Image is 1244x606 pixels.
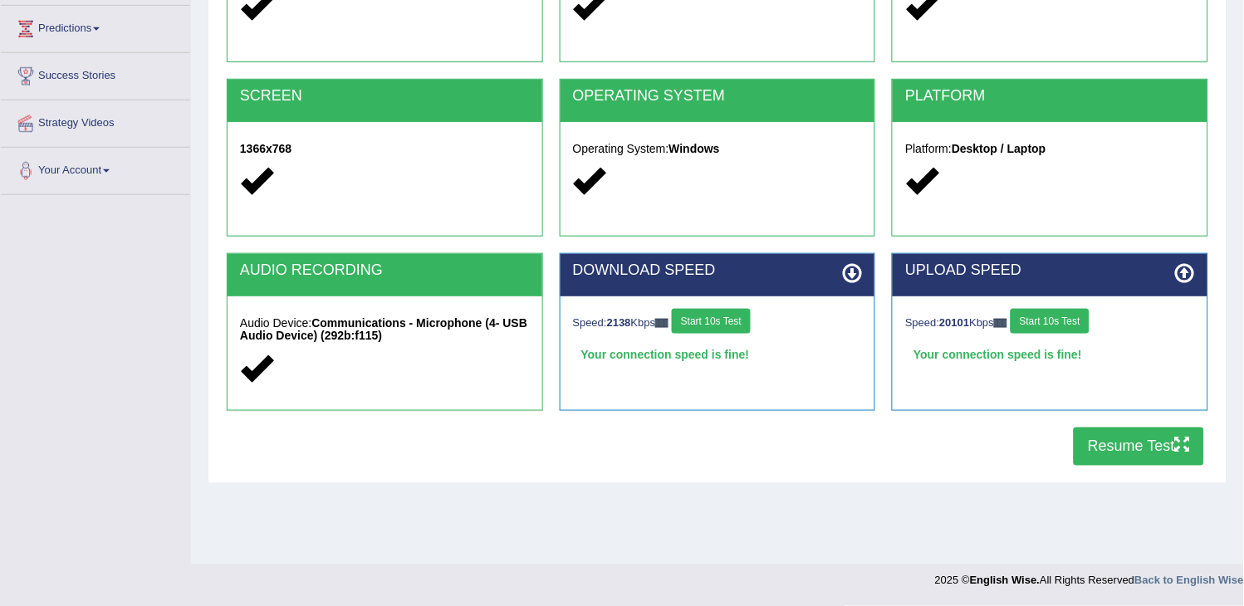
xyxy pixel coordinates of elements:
[994,319,1007,328] img: ajax-loader-fb-connection.gif
[905,262,1195,279] h2: UPLOAD SPEED
[905,309,1195,338] div: Speed: Kbps
[240,262,530,279] h2: AUDIO RECORDING
[573,88,863,105] h2: OPERATING SYSTEM
[905,143,1195,155] h5: Platform:
[669,142,720,155] strong: Windows
[905,342,1195,367] div: Your connection speed is fine!
[935,564,1244,589] div: 2025 © All Rights Reserved
[1011,309,1090,334] button: Start 10s Test
[573,262,863,279] h2: DOWNLOAD SPEED
[573,309,863,338] div: Speed: Kbps
[240,142,291,155] strong: 1366x768
[1,6,190,47] a: Predictions
[1074,428,1204,466] button: Resume Test
[240,316,527,342] strong: Communications - Microphone (4- USB Audio Device) (292b:f115)
[655,319,669,328] img: ajax-loader-fb-connection.gif
[1,53,190,95] a: Success Stories
[240,317,530,343] h5: Audio Device:
[672,309,751,334] button: Start 10s Test
[1135,574,1244,587] a: Back to English Wise
[573,143,863,155] h5: Operating System:
[970,574,1040,587] strong: English Wise.
[240,88,530,105] h2: SCREEN
[940,316,970,329] strong: 20101
[1,148,190,189] a: Your Account
[573,342,863,367] div: Your connection speed is fine!
[607,316,631,329] strong: 2138
[905,88,1195,105] h2: PLATFORM
[952,142,1046,155] strong: Desktop / Laptop
[1,100,190,142] a: Strategy Videos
